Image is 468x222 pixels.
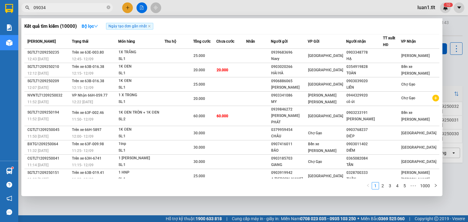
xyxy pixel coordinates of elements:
img: logo-vxr [5,4,13,13]
span: right [434,184,438,187]
div: TOÀN [346,70,382,76]
div: 0944329920 [346,92,382,99]
span: Trên xe 63B-019.41 [72,171,104,175]
span: 12:15 - 12/09 [72,71,94,76]
span: Ngày tạo đơn gần nhất [106,23,153,30]
div: 0906886065 [271,78,307,84]
div: 0939846272 [271,106,307,113]
div: [PERSON_NAME] PHÁT [271,113,307,125]
div: SGTLT1209250210 [27,64,70,70]
span: Người gửi [271,39,288,44]
div: 0903185703 [271,155,307,162]
div: 0903039020 [346,78,382,84]
span: 11:32 [DATE] [27,149,48,153]
span: TT xuất HĐ [383,36,395,47]
div: SL: 1 [119,56,164,62]
span: 30.000 [193,145,205,150]
span: close [148,25,151,28]
span: Chợ Gạo [308,160,322,164]
li: Next Page [432,182,439,189]
span: 30.000 [193,160,205,164]
div: 1 X TRONG [119,92,164,99]
span: VP Gửi [308,39,319,44]
button: left [364,182,372,189]
div: NVNTLT1209250032 [27,92,70,99]
span: Tổng cước [193,39,211,44]
span: ••• [408,182,418,189]
span: 25.000 [193,174,205,178]
span: 12:43 [DATE] [27,57,48,61]
span: Bến xe [PERSON_NAME] [401,111,430,122]
span: 20.000 [193,97,205,101]
li: Previous Page [364,182,372,189]
div: 0903348778 [346,49,382,56]
div: 0379959454 [271,127,307,133]
span: 12:45 - 12/09 [72,57,94,61]
button: Bộ lọcdown [77,21,103,31]
input: Tìm tên, số ĐT hoặc mã đơn [34,4,105,11]
span: VP Nhận [401,39,416,44]
div: DIỆP [346,133,382,139]
div: SL: 1 [119,133,164,140]
div: 0903919942 [271,170,307,176]
h3: Kết quả tìm kiếm ( 10000 ) [24,23,77,30]
div: GIANG [271,162,307,168]
div: SGTLT1209250209 [27,78,70,84]
span: message [6,209,12,215]
div: BXTG1209250064 [27,141,70,147]
li: Next 5 Pages [408,182,418,189]
a: 1 [372,182,379,189]
div: SL: 1 [119,176,164,183]
span: 12:22 [DATE] [72,100,93,104]
span: 11:14 [DATE] [27,163,48,167]
div: 1K ĐEN [119,63,164,70]
div: SGTLT1209250194 [27,109,70,116]
span: Chợ Gạo [401,82,415,86]
span: [PERSON_NAME] [PERSON_NAME] [308,93,336,104]
span: Nhãn [246,39,255,44]
span: close-circle [107,5,110,11]
li: 5 [401,182,408,189]
span: down [94,24,98,28]
div: 0903768237 [346,127,382,133]
div: SL: 1 [119,147,164,154]
img: warehouse-icon [6,40,12,46]
div: A [PERSON_NAME] [271,176,307,182]
div: SL: 1 [119,70,164,77]
div: 0903020266 [271,64,307,70]
button: right [432,182,439,189]
span: Trên xe 63F-002.46 [72,111,104,115]
div: 0328700333 [346,170,382,176]
span: 12:00 - 12/09 [72,134,94,139]
span: notification [6,196,12,201]
div: 1 [PERSON_NAME] [119,155,164,162]
div: 0907416011 [271,141,307,147]
li: 4 [394,182,401,189]
span: Trạng thái [72,39,88,44]
div: cô út [346,99,382,105]
span: [GEOGRAPHIC_DATA] [308,114,343,118]
div: SL: 1 [119,84,164,91]
span: 12:12 [DATE] [27,71,48,76]
span: Chợ Gạo [401,96,415,100]
span: Người nhận [346,39,366,44]
li: 2 [379,182,386,189]
span: 11:08 [DATE] [27,177,48,181]
div: 0939683696 [271,49,307,56]
div: 1X TRẮNG [119,49,164,56]
span: Trên xe 66H-5897 [72,128,101,132]
span: [GEOGRAPHIC_DATA] [401,160,436,164]
span: [GEOGRAPHIC_DATA] [308,82,343,86]
div: DIỄM [346,147,382,154]
span: 20.000 [217,68,228,72]
div: [PERSON_NAME] [271,84,307,91]
div: 0903233191 [346,110,382,116]
span: Bến xe [PERSON_NAME] [308,142,336,153]
span: 30.000 [193,131,205,135]
span: 11:25 - 12/09 [72,149,94,153]
div: SGTLT1209250235 [27,49,70,56]
div: 1K ĐEN TRÒN + 1K ĐEN [119,109,164,116]
span: Thu hộ [165,39,176,44]
span: Bến xe [PERSON_NAME] [401,65,430,76]
div: CGTLT1209250045 [27,127,70,133]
